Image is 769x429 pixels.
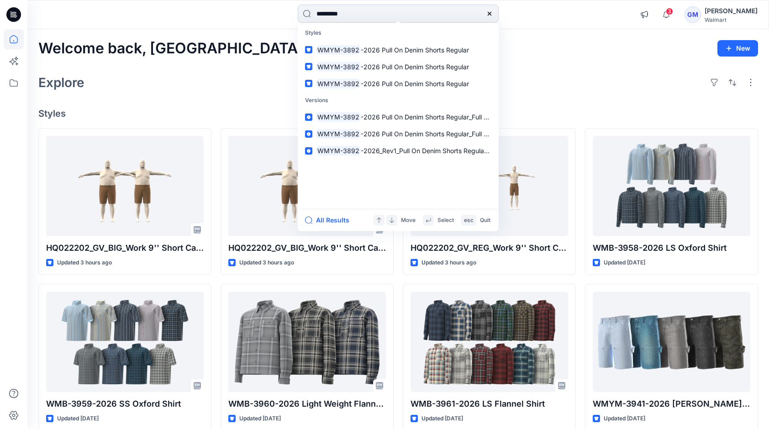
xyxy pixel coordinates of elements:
[316,129,361,139] mark: WMYM-3892
[361,80,469,88] span: -2026 Pull On Denim Shorts Regular
[464,216,474,225] p: esc
[316,45,361,55] mark: WMYM-3892
[480,216,490,225] p: Quit
[305,215,355,226] button: All Results
[593,136,750,236] a: WMB-3958-2026 LS Oxford Shirt
[421,414,463,424] p: Updated [DATE]
[239,414,281,424] p: Updated [DATE]
[361,147,529,155] span: -2026_Rev1_Pull On Denim Shorts Regular_Full Colorway
[411,242,568,254] p: HQ022202_GV_REG_Work 9'' Short Canvas Hanging
[300,125,497,142] a: WMYM-3892-2026 Pull On Denim Shorts Regular_Full Colorway
[593,242,750,254] p: WMB-3958-2026 LS Oxford Shirt
[411,398,568,410] p: WMB-3961-2026 LS Flannel Shirt
[316,112,361,122] mark: WMYM-3892
[361,46,469,54] span: -2026 Pull On Denim Shorts Regular
[604,258,645,268] p: Updated [DATE]
[228,242,386,254] p: HQ022202_GV_BIG_Work 9'' Short Canvas Hanging
[46,136,204,236] a: HQ022202_GV_BIG_Work 9'' Short Canvas Hanging
[316,62,361,72] mark: WMYM-3892
[57,258,112,268] p: Updated 3 hours ago
[316,145,361,156] mark: WMYM-3892
[46,398,204,410] p: WMB-3959-2026 SS Oxford Shirt
[300,58,497,75] a: WMYM-3892-2026 Pull On Denim Shorts Regular
[228,136,386,236] a: HQ022202_GV_BIG_Work 9'' Short Canvas Hanging
[38,75,84,90] h2: Explore
[411,292,568,392] a: WMB-3961-2026 LS Flannel Shirt
[604,414,645,424] p: Updated [DATE]
[705,5,758,16] div: [PERSON_NAME]
[46,292,204,392] a: WMB-3959-2026 SS Oxford Shirt
[593,292,750,392] a: WMYM-3941-2026 Carpenter Denim Short
[228,398,386,410] p: WMB-3960-2026 Light Weight Flannel LS Shirt
[705,16,758,23] div: Walmart
[666,8,673,15] span: 3
[685,6,701,23] div: GM
[46,242,204,254] p: HQ022202_GV_BIG_Work 9'' Short Canvas Hanging
[593,398,750,410] p: WMYM-3941-2026 [PERSON_NAME] Denim Short
[300,25,497,41] p: Styles
[421,258,476,268] p: Updated 3 hours ago
[361,113,511,121] span: -2026 Pull On Denim Shorts Regular_Full Colorway
[437,216,454,225] p: Select
[300,92,497,109] p: Versions
[239,258,294,268] p: Updated 3 hours ago
[57,414,99,424] p: Updated [DATE]
[38,108,758,119] h4: Styles
[300,109,497,125] a: WMYM-3892-2026 Pull On Denim Shorts Regular_Full Colorway
[361,63,469,71] span: -2026 Pull On Denim Shorts Regular
[717,40,758,57] button: New
[228,292,386,392] a: WMB-3960-2026 Light Weight Flannel LS Shirt
[361,130,511,138] span: -2026 Pull On Denim Shorts Regular_Full Colorway
[316,78,361,89] mark: WMYM-3892
[38,40,303,57] h2: Welcome back, [GEOGRAPHIC_DATA]
[300,41,497,58] a: WMYM-3892-2026 Pull On Denim Shorts Regular
[401,216,416,225] p: Move
[300,75,497,92] a: WMYM-3892-2026 Pull On Denim Shorts Regular
[300,142,497,159] a: WMYM-3892-2026_Rev1_Pull On Denim Shorts Regular_Full Colorway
